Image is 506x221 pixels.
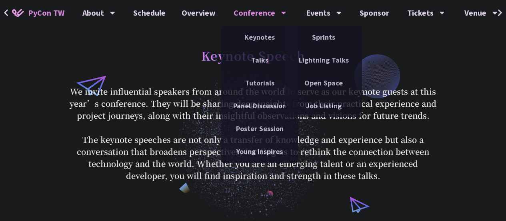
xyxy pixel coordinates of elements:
[221,28,298,47] a: Keynotes
[67,85,439,182] p: We invite influential speakers from around the world to serve as our keynote guests at this year’...
[201,43,305,67] h1: Keynote Speech
[221,119,298,138] a: Poster Session
[285,51,362,69] a: Lightning Talks
[285,73,362,92] a: Open Space
[28,7,64,19] span: PyCon TW
[221,51,298,69] a: Talks
[285,96,362,115] a: Job Listing
[221,142,298,161] a: Young Inspires
[221,73,298,92] a: Tutorials
[12,9,24,17] img: Home icon of PyCon TW 2025
[221,96,298,115] a: Panel Discussion
[285,28,362,47] a: Sprints
[4,3,72,23] a: PyCon TW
